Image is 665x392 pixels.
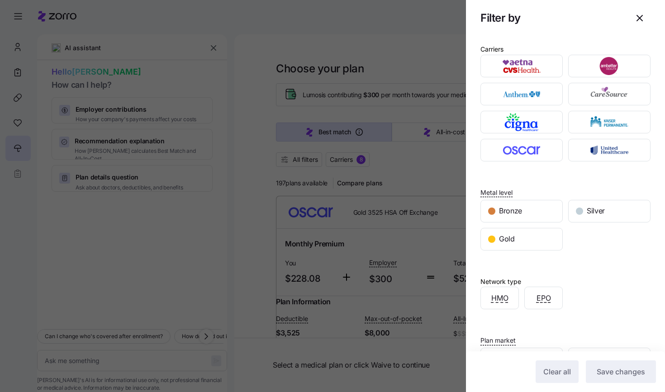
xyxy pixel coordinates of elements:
[489,85,555,103] img: Anthem
[536,360,579,383] button: Clear all
[489,141,555,159] img: Oscar
[480,277,521,287] div: Network type
[576,57,643,75] img: Ambetter
[537,293,551,304] span: EPO
[576,113,643,131] img: Kaiser Permanente
[480,188,513,197] span: Metal level
[586,360,656,383] button: Save changes
[480,44,503,54] div: Carriers
[480,336,516,345] span: Plan market
[576,85,643,103] img: CareSource
[480,11,622,25] h1: Filter by
[543,366,571,377] span: Clear all
[489,57,555,75] img: Aetna CVS Health
[499,233,515,245] span: Gold
[597,366,645,377] span: Save changes
[499,205,522,217] span: Bronze
[489,113,555,131] img: Cigna Healthcare
[587,205,605,217] span: Silver
[576,141,643,159] img: UnitedHealthcare
[491,293,508,304] span: HMO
